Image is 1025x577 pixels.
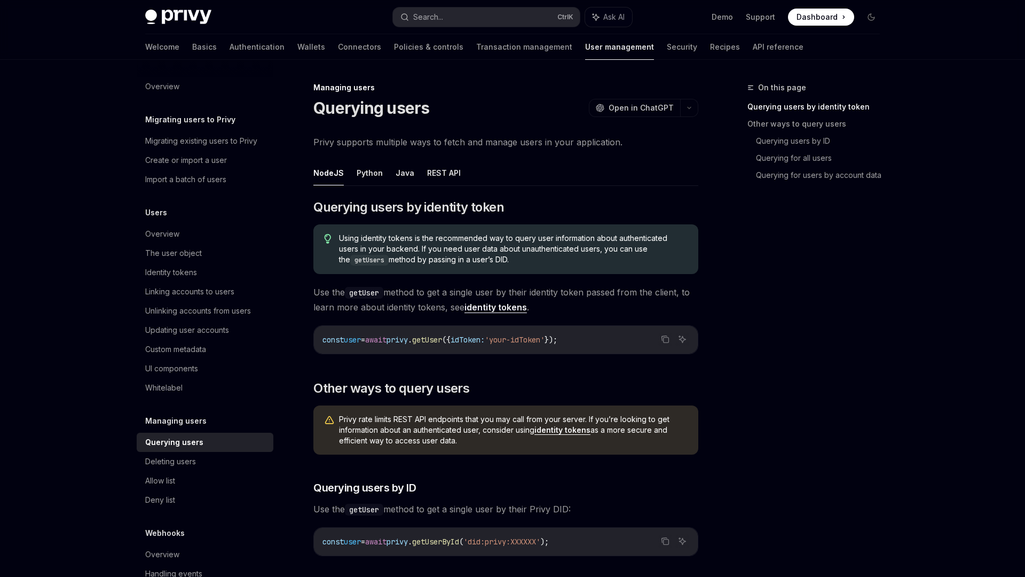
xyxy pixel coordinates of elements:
[145,228,179,240] div: Overview
[313,480,416,495] span: Querying users by ID
[675,534,689,548] button: Ask AI
[747,98,888,115] a: Querying users by identity token
[658,332,672,346] button: Copy the contents from the code block
[145,173,226,186] div: Import a batch of users
[746,12,775,22] a: Support
[585,7,632,27] button: Ask AI
[137,282,273,301] a: Linking accounts to users
[313,199,504,216] span: Querying users by identity token
[797,12,838,22] span: Dashboard
[322,335,344,345] span: const
[758,81,806,94] span: On this page
[145,305,251,317] div: Unlinking accounts from users
[756,167,888,184] a: Querying for users by account data
[408,537,412,547] span: .
[338,34,381,60] a: Connectors
[145,285,234,298] div: Linking accounts to users
[137,490,273,510] a: Deny list
[145,113,235,126] h5: Migrating users to Privy
[145,135,257,147] div: Migrating existing users to Privy
[145,266,197,279] div: Identity tokens
[412,335,442,345] span: getUser
[412,537,459,547] span: getUserById
[459,537,463,547] span: (
[427,160,461,185] button: REST API
[137,433,273,452] a: Querying users
[145,455,196,468] div: Deleting users
[313,285,698,315] span: Use the method to get a single user by their identity token passed from the client, to learn more...
[313,502,698,517] span: Use the method to get a single user by their Privy DID:
[756,132,888,150] a: Querying users by ID
[413,11,443,24] div: Search...
[345,287,383,299] code: getUser
[394,34,463,60] a: Policies & controls
[137,77,273,96] a: Overview
[145,34,179,60] a: Welcome
[396,160,414,185] button: Java
[313,82,698,93] div: Managing users
[145,474,175,487] div: Allow list
[145,206,167,219] h5: Users
[675,332,689,346] button: Ask AI
[137,452,273,471] a: Deleting users
[756,150,888,167] a: Querying for all users
[339,414,688,446] span: Privy rate limits REST API endpoints that you may call from your server. If you’re looking to get...
[137,263,273,282] a: Identity tokens
[145,324,229,337] div: Updating user accounts
[393,7,580,27] button: Search...CtrlK
[324,415,335,426] svg: Warning
[357,160,383,185] button: Python
[387,335,408,345] span: privy
[145,10,211,25] img: dark logo
[145,548,179,561] div: Overview
[350,255,389,266] code: getUsers
[324,234,332,244] svg: Tip
[344,537,361,547] span: user
[137,131,273,151] a: Migrating existing users to Privy
[863,9,880,26] button: Toggle dark mode
[137,170,273,189] a: Import a batch of users
[145,415,207,427] h5: Managing users
[145,527,185,540] h5: Webhooks
[747,115,888,132] a: Other ways to query users
[344,335,361,345] span: user
[609,103,674,113] span: Open in ChatGPT
[658,534,672,548] button: Copy the contents from the code block
[145,343,206,356] div: Custom metadata
[710,34,740,60] a: Recipes
[145,247,202,260] div: The user object
[464,302,527,313] a: identity tokens
[476,34,572,60] a: Transaction management
[145,154,227,167] div: Create or import a user
[603,12,625,22] span: Ask AI
[313,135,698,150] span: Privy supports multiple ways to fetch and manage users in your application.
[145,494,175,506] div: Deny list
[545,335,557,345] span: });
[408,335,412,345] span: .
[137,545,273,564] a: Overview
[313,98,430,118] h1: Querying users
[442,335,451,345] span: ({
[361,335,365,345] span: =
[137,378,273,397] a: Whitelabel
[137,471,273,490] a: Allow list
[137,224,273,244] a: Overview
[534,425,590,435] a: identity tokens
[589,99,680,117] button: Open in ChatGPT
[345,504,383,516] code: getUser
[137,321,273,340] a: Updating user accounts
[313,160,344,185] button: NodeJS
[712,12,733,22] a: Demo
[145,436,203,449] div: Querying users
[145,362,198,375] div: UI components
[365,335,387,345] span: await
[667,34,697,60] a: Security
[387,537,408,547] span: privy
[145,80,179,93] div: Overview
[365,537,387,547] span: await
[137,151,273,170] a: Create or import a user
[137,301,273,321] a: Unlinking accounts from users
[145,381,183,394] div: Whitelabel
[540,537,549,547] span: );
[339,233,688,266] span: Using identity tokens is the recommended way to query user information about authenticated users ...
